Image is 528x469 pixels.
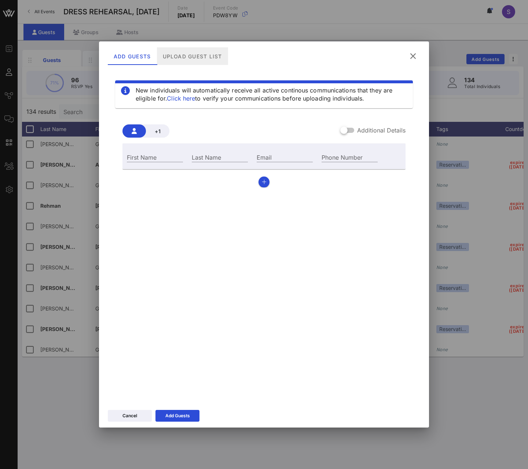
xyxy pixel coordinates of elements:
span: +1 [152,128,164,134]
label: Additional Details [357,127,406,134]
button: +1 [146,124,169,138]
div: Add Guests [165,412,190,419]
div: New individuals will automatically receive all active continous communications that they are elig... [136,86,407,102]
button: Cancel [108,410,152,422]
a: Click here [167,95,195,102]
div: Upload Guest List [157,47,228,65]
button: Add Guests [155,410,199,422]
div: Cancel [122,412,137,419]
div: Add Guests [108,47,157,65]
